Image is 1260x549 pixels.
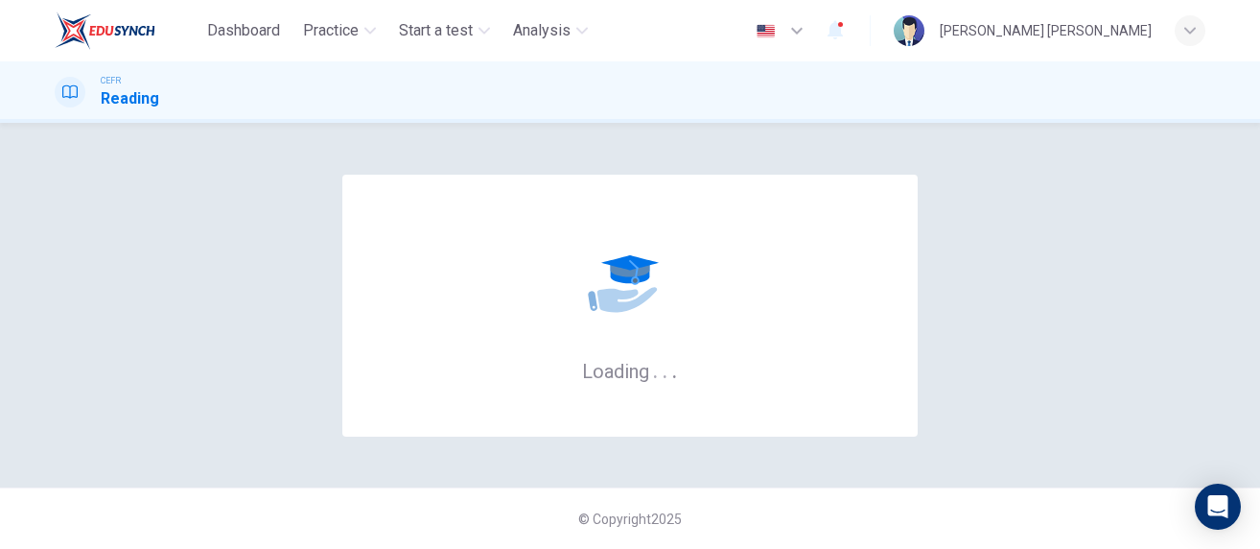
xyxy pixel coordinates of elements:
span: CEFR [101,74,121,87]
h6: . [671,353,678,385]
img: Profile picture [894,15,924,46]
button: Start a test [391,13,498,48]
span: Start a test [399,19,473,42]
button: Practice [295,13,384,48]
span: © Copyright 2025 [578,512,682,527]
img: EduSynch logo [55,12,155,50]
h6: . [652,353,659,385]
span: Practice [303,19,359,42]
a: EduSynch logo [55,12,199,50]
h1: Reading [101,87,159,110]
h6: . [662,353,668,385]
div: [PERSON_NAME] [PERSON_NAME] [940,19,1152,42]
img: en [754,24,778,38]
div: Open Intercom Messenger [1195,484,1241,530]
h6: Loading [582,358,678,383]
span: Dashboard [207,19,280,42]
button: Dashboard [199,13,288,48]
span: Analysis [513,19,571,42]
button: Analysis [505,13,595,48]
